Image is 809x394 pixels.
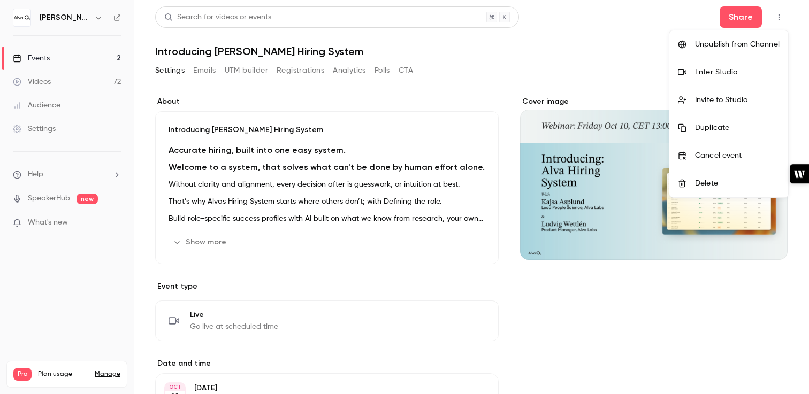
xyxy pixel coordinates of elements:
[695,95,780,105] div: Invite to Studio
[695,150,780,161] div: Cancel event
[695,67,780,78] div: Enter Studio
[695,178,780,189] div: Delete
[695,39,780,50] div: Unpublish from Channel
[695,122,780,133] div: Duplicate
